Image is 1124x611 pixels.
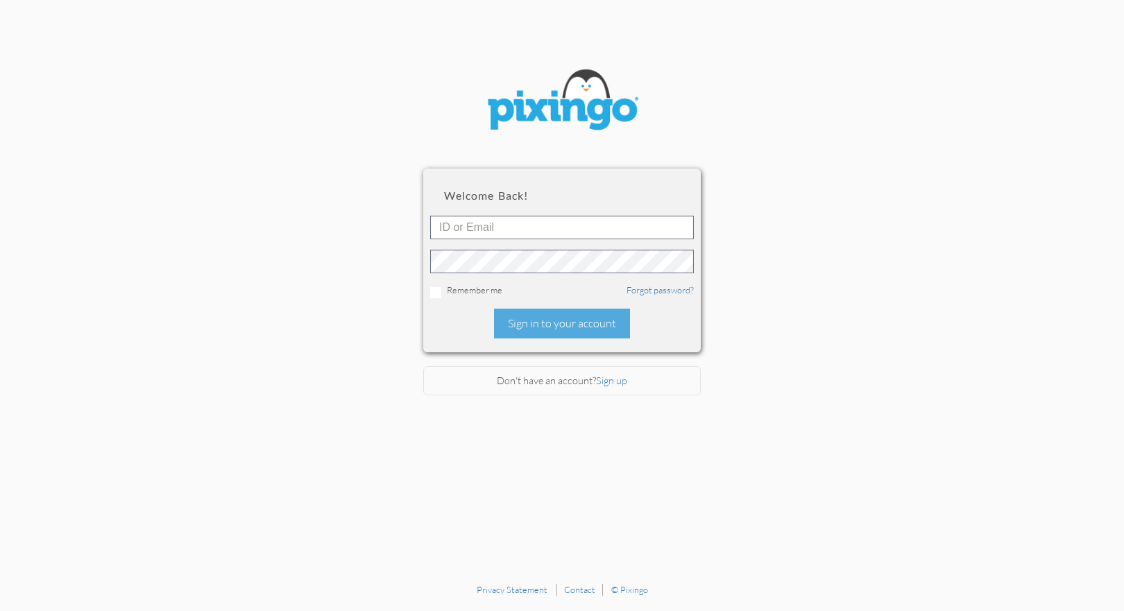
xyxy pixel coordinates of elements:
[479,62,645,141] img: pixingo logo
[430,284,694,298] div: Remember me
[596,375,627,386] a: Sign up
[611,584,648,595] a: © Pixingo
[430,216,694,239] input: ID or Email
[423,366,701,396] div: Don't have an account?
[444,189,680,202] h2: Welcome back!
[564,584,595,595] a: Contact
[477,584,547,595] a: Privacy Statement
[627,284,694,295] a: Forgot password?
[494,309,630,338] div: Sign in to your account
